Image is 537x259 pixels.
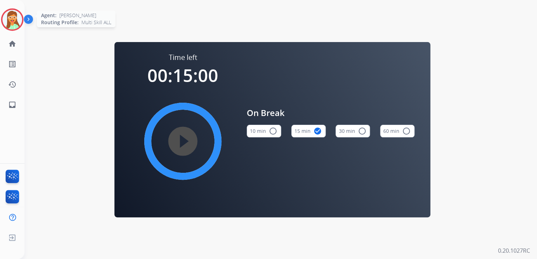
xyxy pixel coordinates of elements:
[498,246,530,255] p: 0.20.1027RC
[59,12,96,19] span: [PERSON_NAME]
[247,125,281,137] button: 10 min
[358,127,366,135] mat-icon: radio_button_unchecked
[8,80,16,89] mat-icon: history
[313,127,322,135] mat-icon: check_circle
[8,101,16,109] mat-icon: inbox
[402,127,411,135] mat-icon: radio_button_unchecked
[247,107,415,119] span: On Break
[336,125,370,137] button: 30 min
[8,40,16,48] mat-icon: home
[41,12,57,19] span: Agent:
[8,60,16,68] mat-icon: list_alt
[81,19,111,26] span: Multi Skill ALL
[2,10,22,29] img: avatar
[179,137,187,145] mat-icon: play_circle_filled
[41,19,79,26] span: Routing Profile:
[147,63,218,87] span: 00:15:00
[269,127,277,135] mat-icon: radio_button_unchecked
[169,53,197,62] span: Time left
[380,125,415,137] button: 60 min
[291,125,326,137] button: 15 min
